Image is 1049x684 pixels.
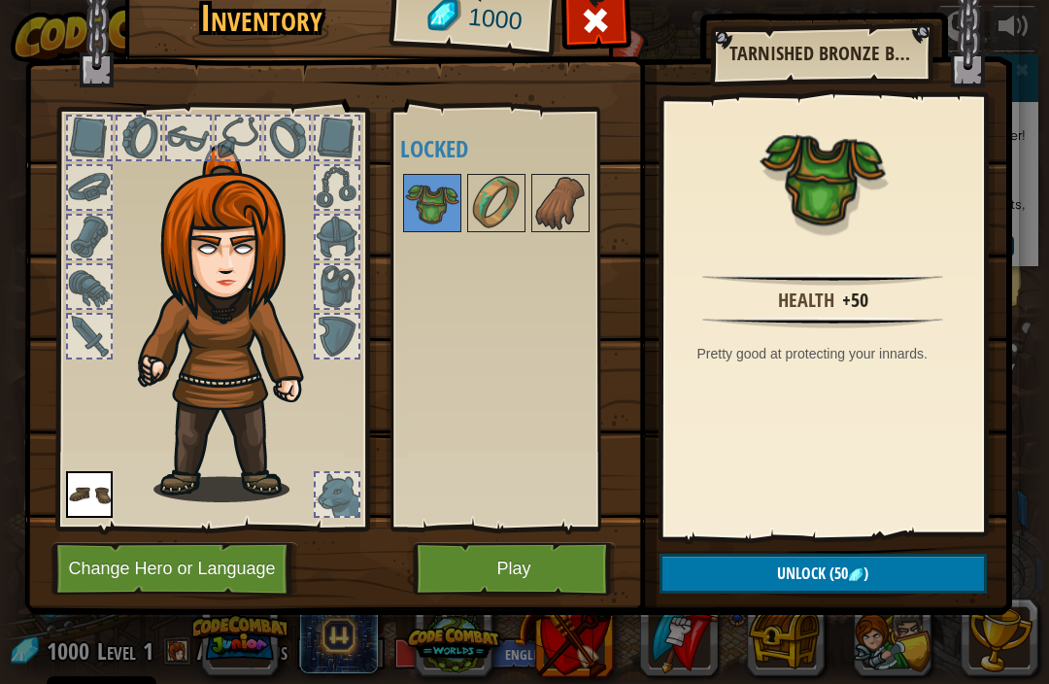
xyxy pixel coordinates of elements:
[469,176,524,230] img: portrait.png
[826,563,848,584] span: (50
[702,317,942,328] img: hr.png
[660,554,987,594] button: Unlock(50)
[702,274,942,286] img: hr.png
[777,563,826,584] span: Unlock
[129,145,338,502] img: hair_f2.png
[760,114,886,240] img: portrait.png
[778,287,834,315] div: Health
[400,136,629,161] h4: Locked
[51,542,298,596] button: Change Hero or Language
[533,176,588,230] img: portrait.png
[697,344,959,363] div: Pretty good at protecting your innards.
[863,563,868,584] span: )
[842,287,868,315] div: +50
[66,471,113,518] img: portrait.png
[729,43,912,64] h2: Tarnished Bronze Breastplate
[413,542,616,596] button: Play
[405,176,459,230] img: portrait.png
[848,567,863,583] img: gem.png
